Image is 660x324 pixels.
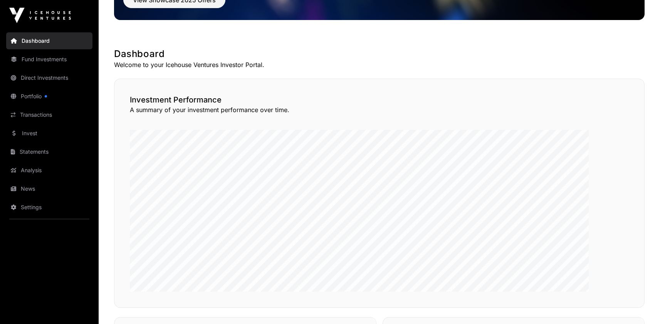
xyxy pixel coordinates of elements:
a: Direct Investments [6,69,92,86]
img: Icehouse Ventures Logo [9,8,71,23]
a: Portfolio [6,88,92,105]
iframe: Chat Widget [621,287,660,324]
a: Dashboard [6,32,92,49]
a: News [6,180,92,197]
h1: Dashboard [114,48,645,60]
a: Fund Investments [6,51,92,68]
p: Welcome to your Icehouse Ventures Investor Portal. [114,60,645,69]
a: Invest [6,125,92,142]
a: Statements [6,143,92,160]
a: Transactions [6,106,92,123]
p: A summary of your investment performance over time. [130,105,629,114]
a: Settings [6,199,92,216]
a: Analysis [6,162,92,179]
h2: Investment Performance [130,94,629,105]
